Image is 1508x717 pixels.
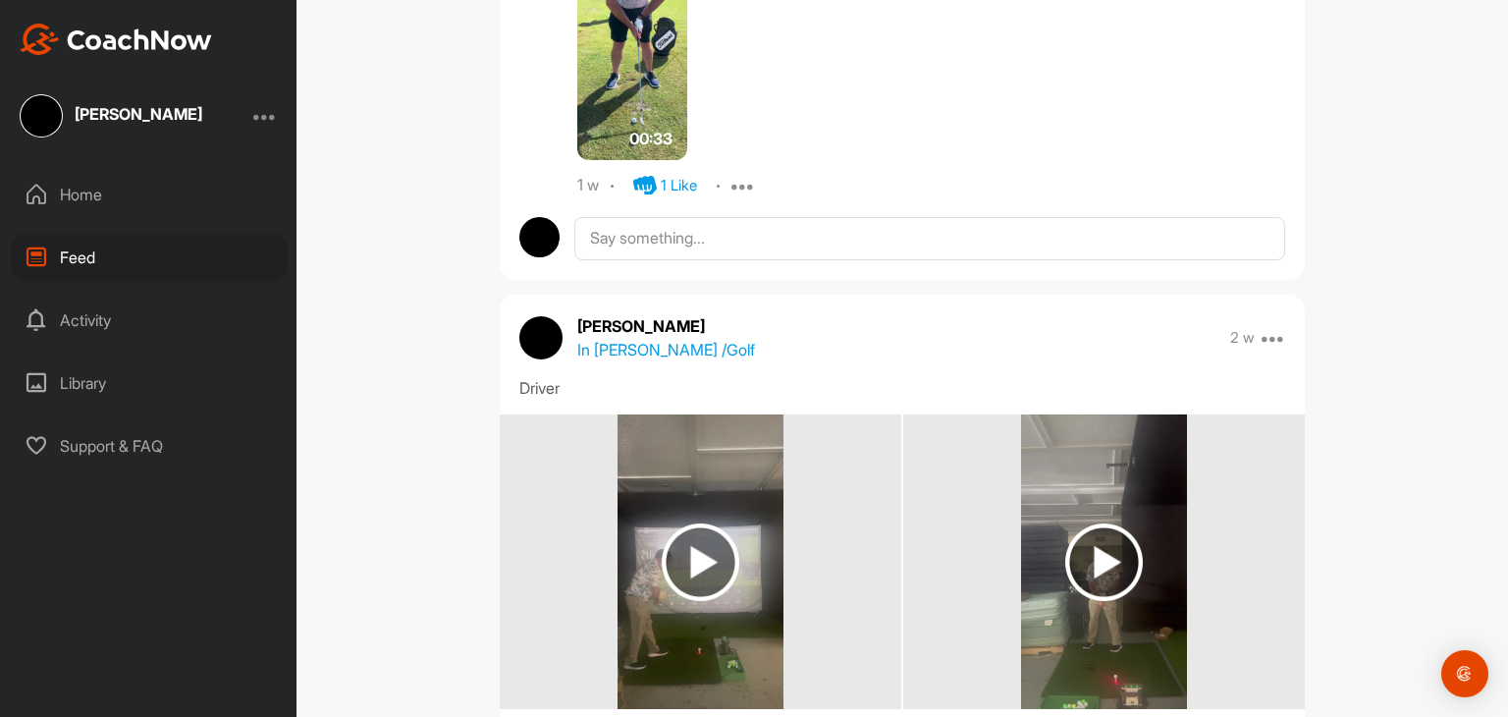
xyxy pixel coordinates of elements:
div: Support & FAQ [11,421,288,470]
div: Activity [11,296,288,345]
div: 1 Like [661,175,697,197]
p: [PERSON_NAME] [577,314,755,338]
div: Open Intercom Messenger [1441,650,1488,697]
img: play [662,524,739,601]
span: 00:33 [629,127,673,150]
img: avatar [519,316,563,359]
img: square_a4a837ce15215e38b35767053559010d.jpg [20,94,63,138]
div: 1 w [577,176,599,195]
p: 2 w [1230,328,1255,348]
div: [PERSON_NAME] [75,106,202,122]
img: CoachNow [20,24,212,55]
div: Feed [11,233,288,282]
div: Home [11,170,288,219]
div: Library [11,358,288,408]
img: media [1021,414,1187,709]
p: In [PERSON_NAME] / Golf [577,338,755,361]
img: play [1065,524,1143,601]
div: Driver [519,376,1285,400]
img: avatar [519,217,560,257]
img: media [618,414,783,709]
